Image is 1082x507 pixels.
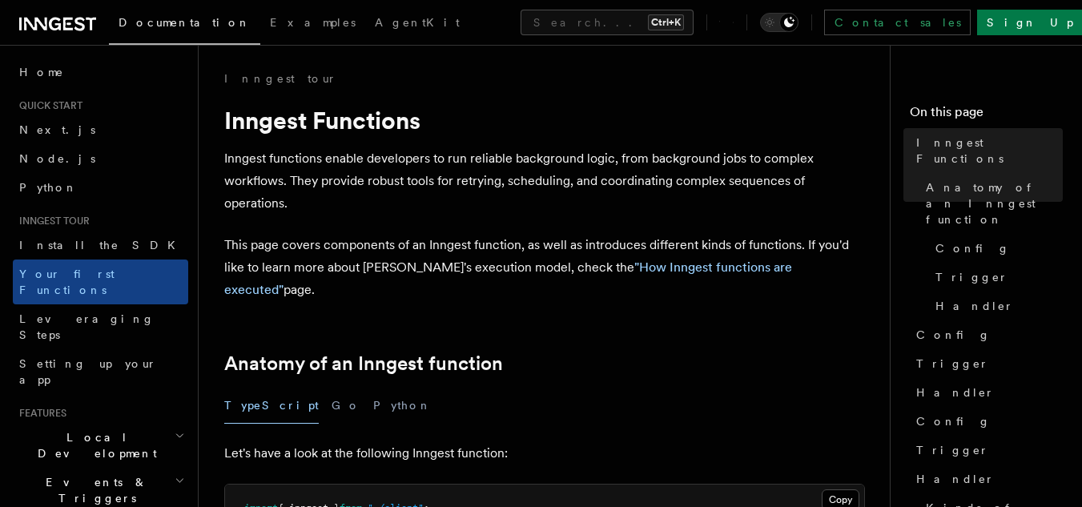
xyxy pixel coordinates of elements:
p: Let's have a look at the following Inngest function: [224,442,865,465]
span: Trigger [935,269,1008,285]
h1: Inngest Functions [224,106,865,135]
a: AgentKit [365,5,469,43]
a: Install the SDK [13,231,188,260]
span: Node.js [19,152,95,165]
span: AgentKit [375,16,460,29]
span: Quick start [13,99,82,112]
button: Search...Ctrl+K [521,10,694,35]
a: Documentation [109,5,260,45]
span: Leveraging Steps [19,312,155,341]
a: Config [910,320,1063,349]
a: Handler [910,378,1063,407]
a: Config [910,407,1063,436]
span: Inngest Functions [916,135,1063,167]
span: Config [916,413,991,429]
span: Handler [916,384,995,400]
span: Events & Triggers [13,474,175,506]
span: Examples [270,16,356,29]
span: Python [19,181,78,194]
a: Examples [260,5,365,43]
a: Trigger [910,349,1063,378]
a: Node.js [13,144,188,173]
span: Config [935,240,1010,256]
h4: On this page [910,103,1063,128]
span: Config [916,327,991,343]
a: Config [929,234,1063,263]
p: This page covers components of an Inngest function, as well as introduces different kinds of func... [224,234,865,301]
span: Install the SDK [19,239,185,251]
button: TypeScript [224,388,319,424]
a: Anatomy of an Inngest function [919,173,1063,234]
span: Anatomy of an Inngest function [926,179,1063,227]
button: Python [373,388,432,424]
button: Go [332,388,360,424]
a: Anatomy of an Inngest function [224,352,503,375]
a: Your first Functions [13,260,188,304]
a: Trigger [929,263,1063,292]
span: Documentation [119,16,251,29]
a: Handler [929,292,1063,320]
a: Setting up your app [13,349,188,394]
button: Toggle dark mode [760,13,798,32]
span: Handler [935,298,1014,314]
a: Leveraging Steps [13,304,188,349]
span: Local Development [13,429,175,461]
a: Contact sales [824,10,971,35]
a: Trigger [910,436,1063,465]
span: Handler [916,471,995,487]
kbd: Ctrl+K [648,14,684,30]
span: Next.js [19,123,95,136]
span: Setting up your app [19,357,157,386]
button: Local Development [13,423,188,468]
p: Inngest functions enable developers to run reliable background logic, from background jobs to com... [224,147,865,215]
a: Inngest tour [224,70,336,87]
a: Handler [910,465,1063,493]
span: Trigger [916,442,989,458]
a: Python [13,173,188,202]
a: Inngest Functions [910,128,1063,173]
span: Inngest tour [13,215,90,227]
a: Next.js [13,115,188,144]
span: Home [19,64,64,80]
span: Your first Functions [19,268,115,296]
span: Features [13,407,66,420]
span: Trigger [916,356,989,372]
a: Home [13,58,188,87]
